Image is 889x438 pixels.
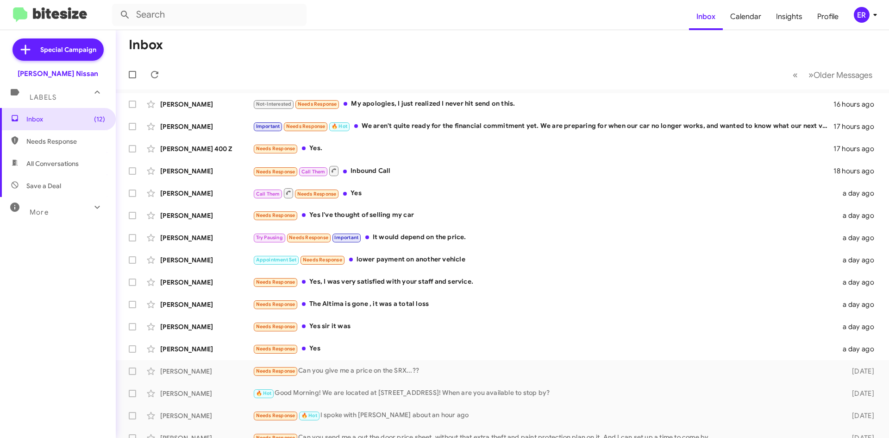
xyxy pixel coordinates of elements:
span: Needs Response [256,368,295,374]
span: Needs Response [256,146,295,152]
div: Can you give me a price on the SRX...?? [253,366,837,376]
div: a day ago [837,344,882,354]
div: We aren't quite ready for the financial commitment yet. We are preparing for when our car no long... [253,121,833,132]
span: 🔥 Hot [332,123,347,129]
input: Search [112,4,307,26]
div: [PERSON_NAME] Nissan [18,69,98,78]
a: Inbox [689,3,723,30]
div: ER [854,7,870,23]
button: Previous [787,65,803,84]
span: Needs Response [256,301,295,307]
span: Save a Deal [26,181,61,190]
span: 🔥 Hot [301,413,317,419]
div: [PERSON_NAME] [160,122,253,131]
button: ER [846,7,879,23]
span: » [808,69,814,81]
div: a day ago [837,211,882,220]
div: [PERSON_NAME] [160,189,253,198]
span: Try Pausing [256,235,283,241]
div: 17 hours ago [833,144,882,153]
div: [PERSON_NAME] [160,411,253,420]
span: Needs Response [256,346,295,352]
div: Yes, I was very satisfied with your staff and service. [253,277,837,287]
div: Yes [253,187,837,199]
div: 16 hours ago [833,100,882,109]
div: a day ago [837,255,882,265]
div: [PERSON_NAME] [160,211,253,220]
span: Needs Response [256,169,295,175]
div: [PERSON_NAME] [160,100,253,109]
span: Needs Response [256,279,295,285]
div: [PERSON_NAME] [160,255,253,265]
div: 17 hours ago [833,122,882,131]
div: a day ago [837,322,882,331]
div: [PERSON_NAME] [160,367,253,376]
div: [PERSON_NAME] [160,322,253,331]
span: Needs Response [289,235,328,241]
span: Needs Response [303,257,342,263]
div: a day ago [837,278,882,287]
h1: Inbox [129,38,163,52]
span: Needs Response [256,413,295,419]
div: [DATE] [837,367,882,376]
div: Yes. [253,143,833,154]
span: (12) [94,114,105,124]
span: « [793,69,798,81]
span: Needs Response [286,123,326,129]
div: lower payment on another vehicle [253,254,837,265]
span: Labels [30,93,56,102]
div: The Altima is gone , it was a total loss [253,299,837,310]
span: Call Them [256,191,280,197]
div: My apologies, I just realized I never hit send on this. [253,99,833,109]
div: [DATE] [837,389,882,398]
span: Special Campaign [40,45,96,54]
div: Yes sir it was [253,321,837,332]
a: Profile [810,3,846,30]
span: Important [334,235,358,241]
span: Needs Response [256,212,295,218]
span: Inbox [26,114,105,124]
a: Insights [769,3,810,30]
span: More [30,208,49,216]
div: Yes I've thought of selling my car [253,210,837,221]
div: [PERSON_NAME] [160,166,253,176]
span: Needs Response [297,191,337,197]
div: Inbound Call [253,165,833,177]
div: [PERSON_NAME] [160,233,253,242]
div: It would depend on the price. [253,232,837,243]
span: 🔥 Hot [256,390,272,396]
div: [DATE] [837,411,882,420]
div: [PERSON_NAME] 400 Z [160,144,253,153]
span: Call Them [301,169,326,175]
div: I spoke with [PERSON_NAME] about an hour ago [253,410,837,421]
button: Next [803,65,878,84]
div: a day ago [837,300,882,309]
span: Not-Interested [256,101,292,107]
nav: Page navigation example [788,65,878,84]
div: [PERSON_NAME] [160,389,253,398]
div: [PERSON_NAME] [160,344,253,354]
a: Calendar [723,3,769,30]
span: Appointment Set [256,257,297,263]
span: Needs Response [26,137,105,146]
span: All Conversations [26,159,79,168]
span: Older Messages [814,70,872,80]
div: a day ago [837,189,882,198]
div: Yes [253,343,837,354]
span: Needs Response [256,324,295,330]
a: Special Campaign [13,38,104,61]
div: Good Morning! We are located at [STREET_ADDRESS]! When are you available to stop by? [253,388,837,399]
span: Needs Response [298,101,337,107]
div: 18 hours ago [833,166,882,176]
div: a day ago [837,233,882,242]
span: Important [256,123,280,129]
div: [PERSON_NAME] [160,300,253,309]
div: [PERSON_NAME] [160,278,253,287]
